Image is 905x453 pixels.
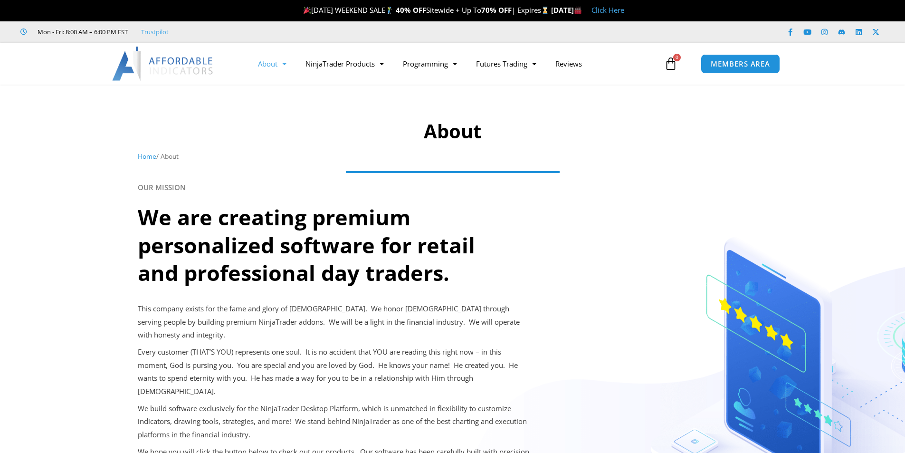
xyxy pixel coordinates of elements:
[141,26,169,38] a: Trustpilot
[574,7,581,14] img: 🏭
[248,53,662,75] nav: Menu
[304,7,311,14] img: 🎉
[393,53,467,75] a: Programming
[138,152,156,161] a: Home
[112,47,214,81] img: LogoAI | Affordable Indicators – NinjaTrader
[138,402,530,442] p: We build software exclusively for the NinjaTrader Desktop Platform, which is unmatched in flexibi...
[701,54,780,74] a: MEMBERS AREA
[138,183,767,192] h6: OUR MISSION
[546,53,591,75] a: Reviews
[711,60,770,67] span: MEMBERS AREA
[296,53,393,75] a: NinjaTrader Products
[35,26,128,38] span: Mon - Fri: 8:00 AM – 6:00 PM EST
[467,53,546,75] a: Futures Trading
[542,7,549,14] img: ⌛
[551,5,582,15] strong: [DATE]
[481,5,512,15] strong: 70% OFF
[301,5,551,15] span: [DATE] WEEKEND SALE Sitewide + Up To | Expires
[673,54,681,61] span: 0
[138,302,530,342] p: This company exists for the fame and glory of [DEMOGRAPHIC_DATA]. We honor [DEMOGRAPHIC_DATA] thr...
[248,53,296,75] a: About
[138,150,767,163] nav: Breadcrumb
[396,5,426,15] strong: 40% OFF
[386,7,393,14] img: 🏌️‍♂️
[650,50,692,77] a: 0
[138,118,767,145] h1: About
[138,346,530,398] p: Every customer (THAT’S YOU) represents one soul. It is no accident that YOU are reading this righ...
[138,203,515,287] h2: We are creating premium personalized software for retail and professional day traders.
[591,5,624,15] a: Click Here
